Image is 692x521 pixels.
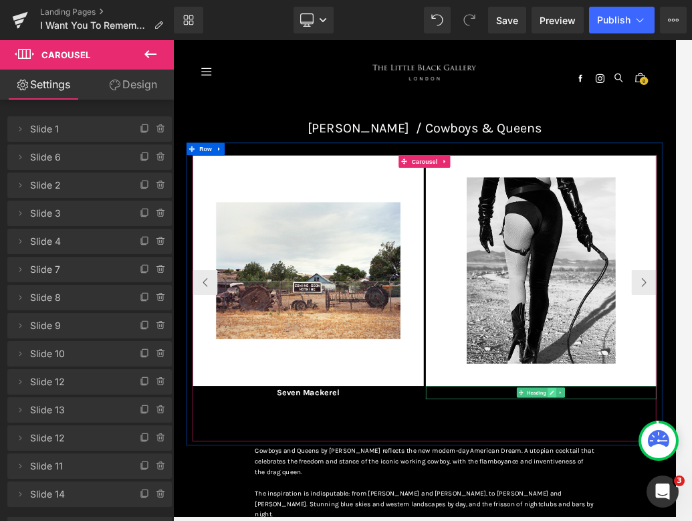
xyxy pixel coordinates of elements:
[589,7,655,33] button: Publish
[424,7,451,33] button: Undo
[40,7,174,17] a: Landing Pages
[30,369,122,395] span: Slide 12
[660,7,687,33] button: More
[30,453,122,479] span: Slide 11
[456,7,483,33] button: Redo
[674,476,685,486] span: 3
[647,476,679,508] iframe: Intercom live chat
[66,165,83,185] a: Expand / Collapse
[496,13,518,27] span: Save
[30,229,122,254] span: Slide 4
[30,257,122,282] span: Slide 7
[532,7,584,33] a: Preview
[90,70,177,100] a: Design
[540,13,576,27] span: Preview
[216,129,593,154] span: [PERSON_NAME] / Cowboys & Queens
[30,313,122,338] span: Slide 9
[30,482,122,507] span: Slide 14
[380,185,429,205] span: Carousel
[30,397,122,423] span: Slide 13
[30,425,122,451] span: Slide 12
[174,7,203,33] a: New Library
[30,201,122,226] span: Slide 3
[30,173,122,198] span: Slide 2
[429,185,446,205] a: Expand / Collapse
[30,285,122,310] span: Slide 8
[39,165,66,185] span: Row
[41,49,90,60] span: Carousel
[30,144,122,170] span: Slide 6
[30,116,122,142] span: Slide 1
[321,39,488,65] img: The Little Black Gallery
[30,341,122,367] span: Slide 10
[40,20,148,31] span: I Want You To Remember This Forever by [PERSON_NAME]
[597,15,630,25] span: Publish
